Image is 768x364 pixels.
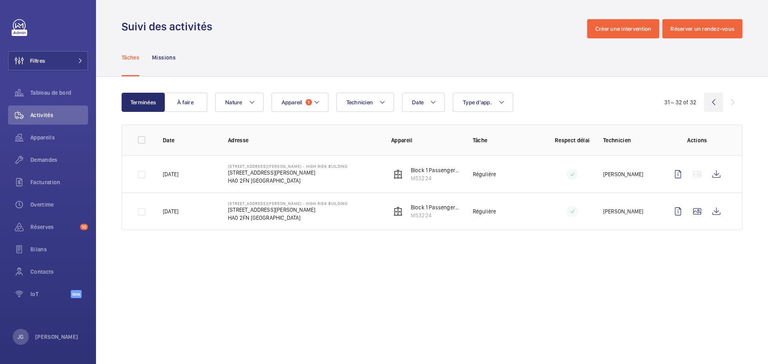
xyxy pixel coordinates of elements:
[346,99,373,105] span: Technicien
[18,333,24,341] p: JG
[391,136,460,144] p: Appareil
[393,207,403,216] img: elevator.svg
[603,207,643,215] p: [PERSON_NAME]
[668,136,726,144] p: Actions
[163,207,178,215] p: [DATE]
[71,290,82,298] span: Beta
[164,93,207,112] button: À faire
[603,170,643,178] p: [PERSON_NAME]
[282,99,302,105] span: Appareil
[30,111,88,119] span: Activités
[664,98,696,106] div: 31 – 32 of 32
[122,54,139,62] p: Tâches
[587,19,660,38] button: Créer une intervention
[228,164,348,169] p: [STREET_ADDRESS][PERSON_NAME] - High Risk Building
[603,136,656,144] p: Technicien
[30,201,88,209] span: Overtime
[402,93,445,112] button: Date
[225,99,242,105] span: Nature
[30,290,71,298] span: IoT
[152,54,176,62] p: Missions
[228,136,378,144] p: Adresse
[8,51,88,70] button: Filtres
[122,19,217,34] h1: Suivi des activités
[412,99,424,105] span: Date
[554,136,590,144] p: Respect délai
[473,170,496,178] p: Régulière
[473,207,496,215] p: Régulière
[393,169,403,179] img: elevator.svg
[228,201,348,206] p: [STREET_ADDRESS][PERSON_NAME] - High Risk Building
[30,178,88,186] span: Facturation
[30,268,88,276] span: Contacts
[30,89,88,97] span: Tableau de bord
[228,169,348,177] p: [STREET_ADDRESS][PERSON_NAME]
[306,99,312,105] span: 1
[662,19,742,38] button: Réserver un rendez-vous
[215,93,264,112] button: Nature
[272,93,328,112] button: Appareil1
[30,156,88,164] span: Demandes
[163,170,178,178] p: [DATE]
[228,177,348,185] p: HA0 2FN [GEOGRAPHIC_DATA]
[35,333,78,341] p: [PERSON_NAME]
[411,211,460,219] p: M53224
[122,93,165,112] button: Terminées
[30,133,88,141] span: Appareils
[411,174,460,182] p: M53224
[463,99,492,105] span: Type d'app.
[453,93,513,112] button: Type d'app.
[30,223,77,231] span: Réserves
[336,93,394,112] button: Technicien
[163,136,215,144] p: Date
[30,245,88,253] span: Bilans
[411,166,460,174] p: Block 1 Passenger Lift
[473,136,542,144] p: Tâche
[411,203,460,211] p: Block 1 Passenger Lift
[228,206,348,214] p: [STREET_ADDRESS][PERSON_NAME]
[30,57,45,65] span: Filtres
[228,214,348,222] p: HA0 2FN [GEOGRAPHIC_DATA]
[80,224,88,230] span: 10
